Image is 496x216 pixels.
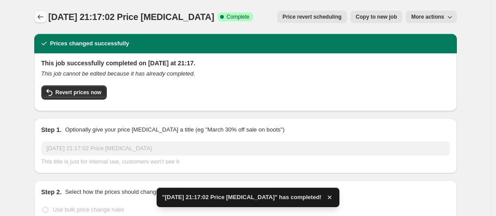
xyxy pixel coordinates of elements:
span: Price revert scheduling [282,13,342,20]
span: Revert prices now [56,89,101,96]
p: Optionally give your price [MEDICAL_DATA] a title (eg "March 30% off sale on boots") [65,125,284,134]
button: More actions [406,11,456,23]
h2: Prices changed successfully [50,39,129,48]
h2: Step 1. [41,125,62,134]
span: Copy to new job [356,13,397,20]
button: Copy to new job [351,11,403,23]
span: [DATE] 21:17:02 Price [MEDICAL_DATA] [48,12,214,22]
h2: Step 2. [41,188,62,196]
span: "[DATE] 21:17:02 Price [MEDICAL_DATA]" has completed! [162,193,321,202]
h2: This job successfully completed on [DATE] at 21:17. [41,59,450,68]
button: Price change jobs [34,11,47,23]
p: Select how the prices should change [65,188,159,196]
input: 30% off holiday sale [41,141,450,156]
i: This job cannot be edited because it has already completed. [41,70,195,77]
span: Complete [226,13,249,20]
span: This title is just for internal use, customers won't see it [41,158,179,165]
span: Use bulk price change rules [53,206,124,213]
button: Revert prices now [41,85,107,100]
button: Price revert scheduling [277,11,347,23]
span: More actions [411,13,444,20]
